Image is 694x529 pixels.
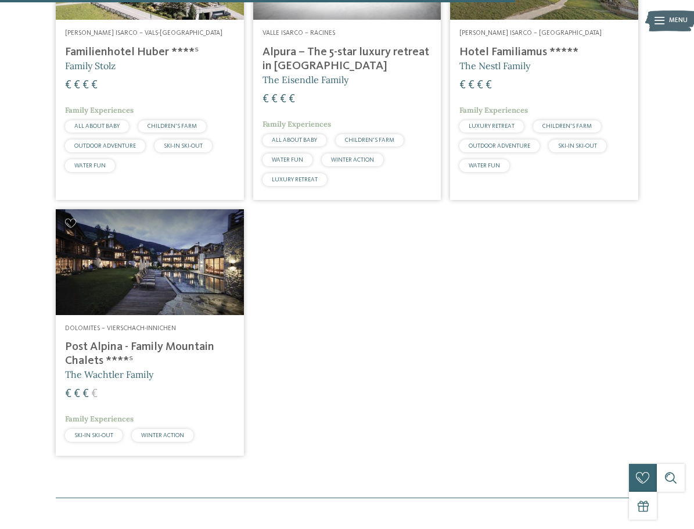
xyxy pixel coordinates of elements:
[263,74,348,85] span: The Eisendle Family
[459,105,528,115] span: Family Experiences
[65,325,176,332] span: Dolomites – Vierschach-Innichen
[74,163,106,169] span: WATER FUN
[82,80,89,91] span: €
[148,123,197,129] span: CHILDREN’S FARM
[272,177,318,183] span: LUXURY RETREAT
[65,414,134,424] span: Family Experiences
[65,340,235,368] h4: Post Alpina - Family Mountain Chalets ****ˢ
[280,94,286,105] span: €
[263,30,335,37] span: Valle Isarco – Racines
[74,433,113,438] span: SKI-IN SKI-OUT
[263,94,269,105] span: €
[65,80,71,91] span: €
[558,143,597,149] span: SKI-IN SKI-OUT
[477,80,483,91] span: €
[459,80,466,91] span: €
[65,369,153,380] span: The Wachtler Family
[91,388,98,400] span: €
[74,388,80,400] span: €
[459,60,530,72] span: The Nestl Family
[82,388,89,400] span: €
[469,143,530,149] span: OUTDOOR ADVENTURE
[74,123,120,129] span: ALL ABOUT BABY
[272,137,317,143] span: ALL ABOUT BABY
[331,157,374,163] span: WINTER ACTION
[469,163,500,169] span: WATER FUN
[345,137,394,143] span: CHILDREN’S FARM
[263,119,331,129] span: Family Experiences
[271,94,278,105] span: €
[74,143,136,149] span: OUTDOOR ADVENTURE
[65,105,134,115] span: Family Experiences
[289,94,295,105] span: €
[56,209,244,315] img: Post Alpina - Family Mountain Chalets ****ˢ
[459,30,602,37] span: [PERSON_NAME] Isarco – [GEOGRAPHIC_DATA]
[65,45,235,59] h4: Familienhotel Huber ****ˢ
[65,60,116,72] span: Family Stolz
[542,123,592,129] span: CHILDREN’S FARM
[141,433,184,438] span: WINTER ACTION
[272,157,303,163] span: WATER FUN
[65,30,222,37] span: [PERSON_NAME] Isarco – Vals-[GEOGRAPHIC_DATA]
[91,80,98,91] span: €
[65,388,71,400] span: €
[486,80,492,91] span: €
[263,45,432,73] h4: Alpura – The 5-star luxury retreat in [GEOGRAPHIC_DATA]
[469,123,515,129] span: LUXURY RETREAT
[56,209,244,456] a: Looking for family hotels? Find the best ones here! Dolomites – Vierschach-Innichen Post Alpina -...
[468,80,474,91] span: €
[74,80,80,91] span: €
[164,143,203,149] span: SKI-IN SKI-OUT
